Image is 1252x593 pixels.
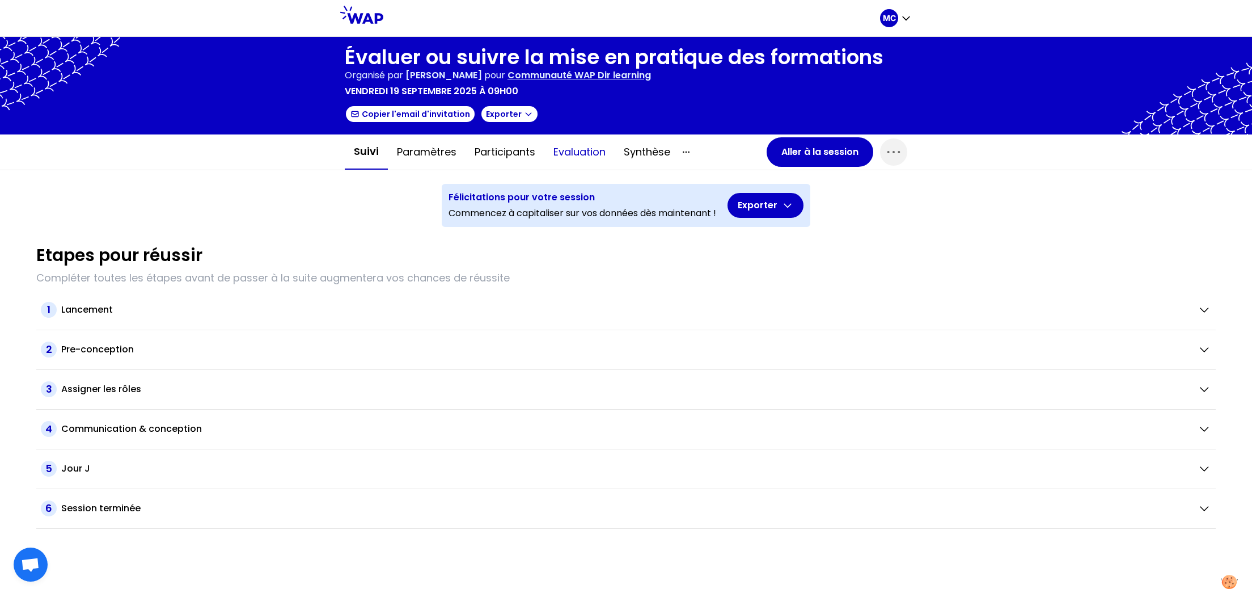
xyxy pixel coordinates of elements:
[615,135,679,169] button: Synthèse
[41,302,1211,318] button: 1Lancement
[41,461,1211,477] button: 5Jour J
[883,12,896,24] p: MC
[880,9,912,27] button: MC
[405,69,482,82] span: [PERSON_NAME]
[41,302,57,318] span: 1
[36,270,1216,286] p: Compléter toutes les étapes avant de passer à la suite augmentera vos chances de réussite
[61,422,202,436] h2: Communication & conception
[41,461,57,477] span: 5
[484,69,505,82] p: pour
[41,381,57,397] span: 3
[345,85,518,98] p: vendredi 19 septembre 2025 à 09h00
[41,501,1211,516] button: 6Session terminée
[345,69,403,82] p: Organisé par
[480,105,539,123] button: Exporter
[767,137,873,167] button: Aller à la session
[61,462,90,476] h2: Jour J
[41,342,57,358] span: 2
[544,135,615,169] button: Evaluation
[449,207,716,220] p: Commencez à capitaliser sur vos données dès maintenant !
[507,69,651,82] p: Communauté WAP Dir learning
[345,105,476,123] button: Copier l'email d'invitation
[41,501,57,516] span: 6
[41,381,1211,397] button: 3Assigner les rôles
[466,135,544,169] button: Participants
[61,303,113,317] h2: Lancement
[41,342,1211,358] button: 2Pre-conception
[449,191,716,204] h3: Félicitations pour votre session
[61,502,141,515] h2: Session terminée
[61,343,134,356] h2: Pre-conception
[41,421,57,437] span: 4
[345,134,388,170] button: Suivi
[61,382,141,396] h2: Assigner les rôles
[388,135,466,169] button: Paramètres
[345,46,883,69] h1: Évaluer ou suivre la mise en pratique des formations
[41,421,1211,437] button: 4Communication & conception
[14,548,48,582] div: Ouvrir le chat
[727,193,803,218] button: Exporter
[36,245,202,266] h1: Etapes pour réussir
